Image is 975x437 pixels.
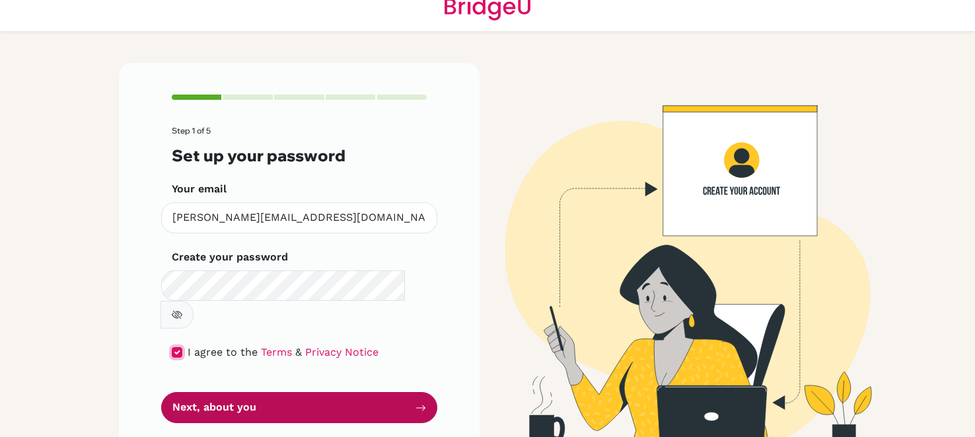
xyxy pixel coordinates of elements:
[161,202,437,233] input: Insert your email*
[295,346,302,358] span: &
[161,392,437,423] button: Next, about you
[172,181,227,197] label: Your email
[172,146,427,165] h3: Set up your password
[172,249,288,265] label: Create your password
[261,346,292,358] a: Terms
[188,346,258,358] span: I agree to the
[305,346,379,358] a: Privacy Notice
[172,126,211,136] span: Step 1 of 5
